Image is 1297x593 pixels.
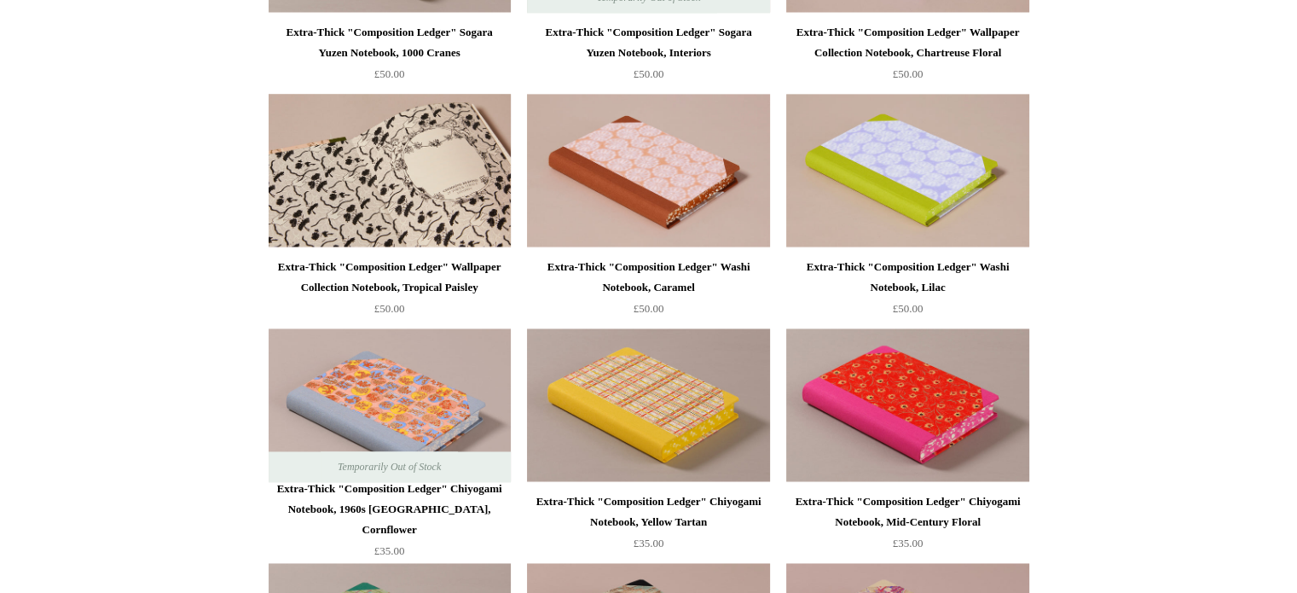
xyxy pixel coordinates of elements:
div: Extra-Thick "Composition Ledger" Wallpaper Collection Notebook, Chartreuse Floral [790,22,1024,63]
div: Extra-Thick "Composition Ledger" Chiyogami Notebook, Mid-Century Floral [790,491,1024,532]
a: Extra-Thick "Composition Ledger" Washi Notebook, Caramel Extra-Thick "Composition Ledger" Washi N... [527,94,769,247]
span: £35.00 [374,544,405,557]
a: Extra-Thick "Composition Ledger" Chiyogami Notebook, Yellow Tartan £35.00 [527,491,769,561]
span: £35.00 [893,537,924,549]
a: Extra-Thick "Composition Ledger" Chiyogami Notebook, Mid-Century Floral £35.00 [786,491,1028,561]
span: £50.00 [893,302,924,315]
a: Extra-Thick "Composition Ledger" Wallpaper Collection Notebook, Tropical Paisley £50.00 [269,257,511,327]
a: Extra-Thick "Composition Ledger" Chiyogami Notebook, Yellow Tartan Extra-Thick "Composition Ledge... [527,328,769,482]
img: Extra-Thick "Composition Ledger" Chiyogami Notebook, 1960s Japan, Cornflower [269,328,511,482]
a: Extra-Thick "Composition Ledger" Wallpaper Collection Notebook, Chartreuse Floral £50.00 [786,22,1028,92]
span: £35.00 [634,537,664,549]
div: Extra-Thick "Composition Ledger" Washi Notebook, Caramel [531,257,765,298]
div: Extra-Thick "Composition Ledger" Chiyogami Notebook, Yellow Tartan [531,491,765,532]
img: Extra-Thick "Composition Ledger" Washi Notebook, Caramel [527,94,769,247]
span: Temporarily Out of Stock [321,451,458,482]
div: Extra-Thick "Composition Ledger" Sogara Yuzen Notebook, 1000 Cranes [273,22,507,63]
a: Extra-Thick "Composition Ledger" Washi Notebook, Lilac Extra-Thick "Composition Ledger" Washi Not... [786,94,1028,247]
img: Extra-Thick "Composition Ledger" Washi Notebook, Lilac [786,94,1028,247]
img: Extra-Thick "Composition Ledger" Chiyogami Notebook, Yellow Tartan [527,328,769,482]
div: Extra-Thick "Composition Ledger" Wallpaper Collection Notebook, Tropical Paisley [273,257,507,298]
a: Extra-Thick "Composition Ledger" Sogara Yuzen Notebook, 1000 Cranes £50.00 [269,22,511,92]
img: Extra-Thick "Composition Ledger" Chiyogami Notebook, Mid-Century Floral [786,328,1028,482]
a: Extra-Thick "Composition Ledger" Chiyogami Notebook, 1960s [GEOGRAPHIC_DATA], Cornflower £35.00 [269,479,511,561]
img: Extra-Thick "Composition Ledger" Wallpaper Collection Notebook, Tropical Paisley [269,94,511,247]
a: Extra-Thick "Composition Ledger" Washi Notebook, Caramel £50.00 [527,257,769,327]
a: Extra-Thick "Composition Ledger" Chiyogami Notebook, Mid-Century Floral Extra-Thick "Composition ... [786,328,1028,482]
a: Extra-Thick "Composition Ledger" Washi Notebook, Lilac £50.00 [786,257,1028,327]
div: Extra-Thick "Composition Ledger" Washi Notebook, Lilac [790,257,1024,298]
a: Extra-Thick "Composition Ledger" Wallpaper Collection Notebook, Tropical Paisley Extra-Thick "Com... [269,94,511,247]
span: £50.00 [893,67,924,80]
span: £50.00 [634,67,664,80]
span: £50.00 [634,302,664,315]
a: Extra-Thick "Composition Ledger" Chiyogami Notebook, 1960s Japan, Cornflower Extra-Thick "Composi... [269,328,511,482]
div: Extra-Thick "Composition Ledger" Sogara Yuzen Notebook, Interiors [531,22,765,63]
span: £50.00 [374,302,405,315]
a: Extra-Thick "Composition Ledger" Sogara Yuzen Notebook, Interiors £50.00 [527,22,769,92]
span: £50.00 [374,67,405,80]
div: Extra-Thick "Composition Ledger" Chiyogami Notebook, 1960s [GEOGRAPHIC_DATA], Cornflower [273,479,507,540]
